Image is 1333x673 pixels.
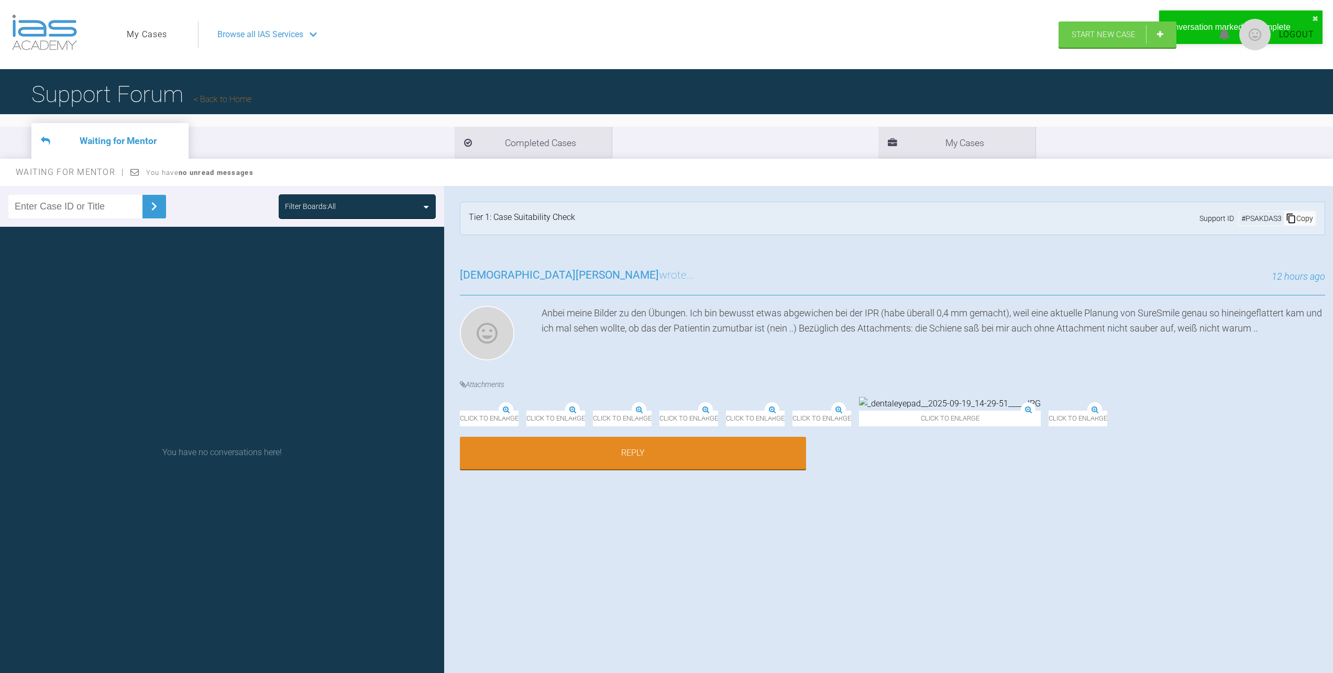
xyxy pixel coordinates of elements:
span: Start New Case [1072,30,1136,39]
span: Click to enlarge [859,411,1041,427]
div: # PSAKDAS3 [1239,213,1284,224]
span: Browse all IAS Services [217,28,303,41]
span: Support ID [1199,213,1234,224]
li: Waiting for Mentor [31,123,189,159]
a: Start New Case [1059,21,1176,48]
a: Back to Home [194,94,251,104]
input: Enter Case ID or Title [8,195,142,218]
img: _dentaleyepad__2025-09-19_14-29-51____.JPG [859,397,1041,411]
a: Reply [460,437,806,469]
span: Click to enlarge [460,411,519,427]
span: Click to enlarge [726,411,785,427]
h1: Support Forum [31,76,251,113]
img: profile.png [1239,19,1271,50]
span: 12 hours ago [1272,271,1325,282]
span: Click to enlarge [792,411,851,427]
li: My Cases [878,127,1035,159]
img: logo-light.3e3ef733.png [12,15,77,50]
span: You have [146,169,254,176]
a: Logout [1279,28,1314,41]
span: Click to enlarge [1049,411,1107,427]
div: Tier 1: Case Suitability Check [469,211,575,226]
div: Copy [1284,212,1315,225]
span: Click to enlarge [659,411,718,427]
span: [DEMOGRAPHIC_DATA][PERSON_NAME] [460,269,659,281]
a: My Cases [127,28,167,41]
h3: wrote... [460,267,695,284]
strong: no unread messages [179,169,254,176]
div: Filter Boards: All [285,201,336,212]
img: Christian Buortesch [460,306,514,360]
span: Click to enlarge [593,411,652,427]
img: chevronRight.28bd32b0.svg [146,198,162,215]
div: Anbei meine Bilder zu den Übungen. Ich bin bewusst etwas abgewichen bei der IPR (habe überall 0,4... [542,306,1325,365]
h4: Attachments [460,379,1325,390]
li: Completed Cases [455,127,612,159]
span: Waiting for Mentor [16,167,124,177]
span: Click to enlarge [526,411,585,427]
